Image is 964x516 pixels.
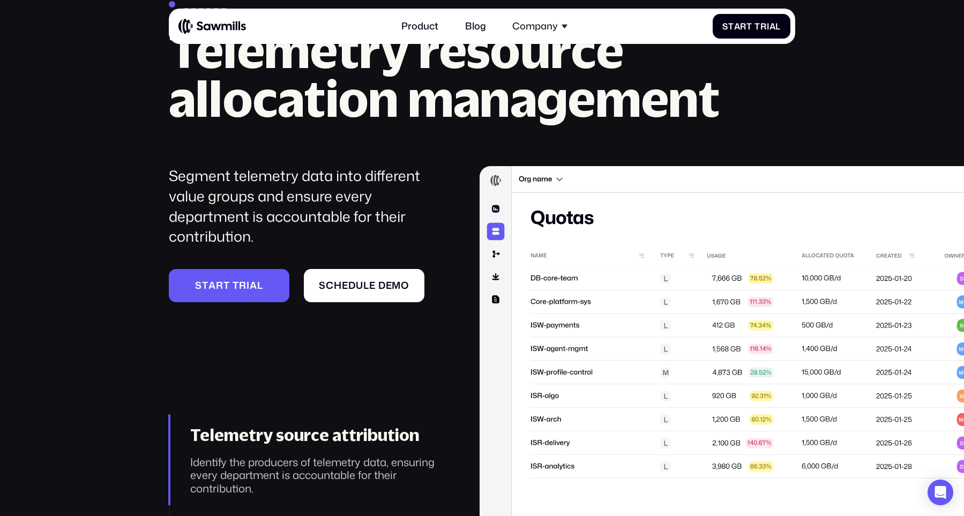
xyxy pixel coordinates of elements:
[250,280,257,291] span: a
[769,21,776,32] span: a
[202,280,208,291] span: t
[928,480,953,505] div: Open Intercom Messenger
[216,280,223,291] span: r
[169,269,289,302] a: Starttrial
[363,280,369,291] span: l
[754,21,760,32] span: T
[304,269,424,302] a: Scheduledemo
[208,280,216,291] span: a
[223,280,230,291] span: t
[334,280,342,291] span: h
[734,21,741,32] span: a
[775,21,781,32] span: l
[713,14,790,39] a: StartTrial
[369,280,376,291] span: e
[348,280,356,291] span: d
[401,280,409,291] span: o
[378,280,386,291] span: d
[257,280,263,291] span: l
[458,13,493,40] a: Blog
[356,280,363,291] span: u
[512,20,558,32] div: Company
[169,25,795,123] h2: Telemetry resource allocation management
[195,280,202,291] span: S
[392,280,401,291] span: m
[190,425,446,445] div: Telemetry source attribution
[505,13,574,40] div: Company
[169,166,446,247] div: Segment telemetry data into different value groups and ensure every department is accountable for...
[246,280,250,291] span: i
[767,21,769,32] span: i
[342,280,348,291] span: e
[722,21,728,32] span: S
[394,13,446,40] a: Product
[728,21,734,32] span: t
[386,280,392,291] span: e
[746,21,752,32] span: t
[319,280,326,291] span: S
[740,21,746,32] span: r
[760,21,767,32] span: r
[190,455,446,495] div: Identify the producers of telemetry data, ensuring every department is accountable for their cont...
[326,280,334,291] span: c
[233,280,239,291] span: t
[239,280,246,291] span: r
